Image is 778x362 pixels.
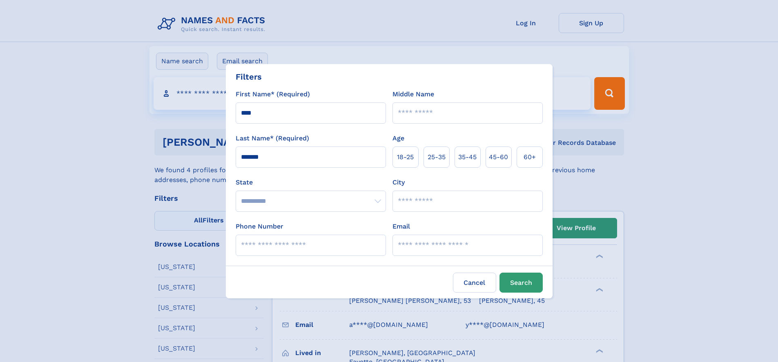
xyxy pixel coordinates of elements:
label: First Name* (Required) [236,89,310,99]
label: City [392,178,405,187]
label: Age [392,133,404,143]
span: 35‑45 [458,152,477,162]
button: Search [499,273,543,293]
label: Cancel [453,273,496,293]
span: 60+ [524,152,536,162]
label: Email [392,222,410,231]
span: 25‑35 [428,152,446,162]
label: Last Name* (Required) [236,133,309,143]
div: Filters [236,71,262,83]
span: 18‑25 [397,152,414,162]
label: Phone Number [236,222,283,231]
span: 45‑60 [489,152,508,162]
label: Middle Name [392,89,434,99]
label: State [236,178,386,187]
